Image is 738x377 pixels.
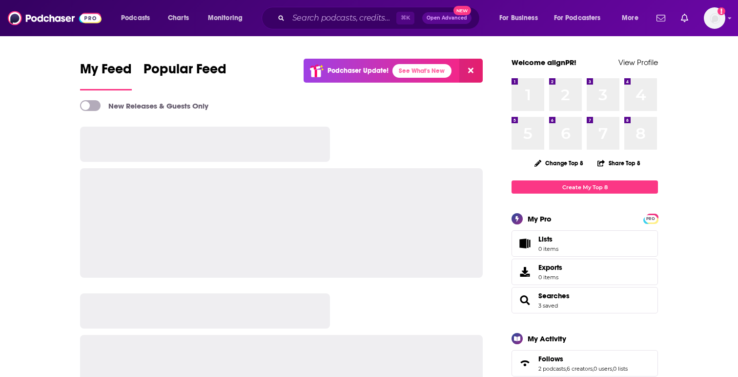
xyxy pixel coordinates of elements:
span: My Feed [80,61,132,83]
img: User Profile [704,7,725,29]
img: Podchaser - Follow, Share and Rate Podcasts [8,9,102,27]
a: 6 creators [567,365,593,372]
span: Charts [168,11,189,25]
span: Open Advanced [427,16,467,21]
a: PRO [645,215,656,222]
span: Exports [515,265,534,279]
button: open menu [548,10,615,26]
span: For Business [499,11,538,25]
div: My Pro [528,214,552,223]
input: Search podcasts, credits, & more... [288,10,396,26]
a: Show notifications dropdown [653,10,669,26]
a: See What's New [392,64,451,78]
span: Popular Feed [143,61,226,83]
span: Lists [538,235,553,244]
span: 0 items [538,245,558,252]
p: Podchaser Update! [328,67,389,75]
a: My Feed [80,61,132,90]
span: 0 items [538,274,562,281]
a: Popular Feed [143,61,226,90]
button: Change Top 8 [529,157,589,169]
a: 2 podcasts [538,365,566,372]
a: 0 users [594,365,612,372]
a: Charts [162,10,195,26]
span: Exports [538,263,562,272]
a: Show notifications dropdown [677,10,692,26]
a: View Profile [618,58,658,67]
button: open menu [615,10,651,26]
span: , [593,365,594,372]
span: Podcasts [121,11,150,25]
span: Monitoring [208,11,243,25]
div: Search podcasts, credits, & more... [271,7,489,29]
span: Follows [512,350,658,377]
span: For Podcasters [554,11,601,25]
span: Logged in as alignPR [704,7,725,29]
a: Welcome alignPR! [512,58,576,67]
span: Lists [515,237,534,250]
a: Lists [512,230,658,257]
a: Searches [515,293,534,307]
span: PRO [645,215,656,222]
a: 0 lists [613,365,628,372]
span: More [622,11,638,25]
a: 3 saved [538,302,558,309]
button: Share Top 8 [597,154,641,173]
span: , [612,365,613,372]
div: My Activity [528,334,566,343]
a: Searches [538,291,570,300]
span: New [453,6,471,15]
a: Follows [515,356,534,370]
span: , [566,365,567,372]
button: open menu [201,10,255,26]
button: Open AdvancedNew [422,12,471,24]
a: Exports [512,259,658,285]
button: open menu [114,10,163,26]
svg: Add a profile image [717,7,725,15]
a: New Releases & Guests Only [80,100,208,111]
span: Searches [512,287,658,313]
span: Lists [538,235,558,244]
span: Follows [538,355,563,363]
button: open menu [492,10,550,26]
a: Create My Top 8 [512,180,658,194]
a: Follows [538,355,628,363]
button: Show profile menu [704,7,725,29]
span: ⌘ K [396,12,414,24]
